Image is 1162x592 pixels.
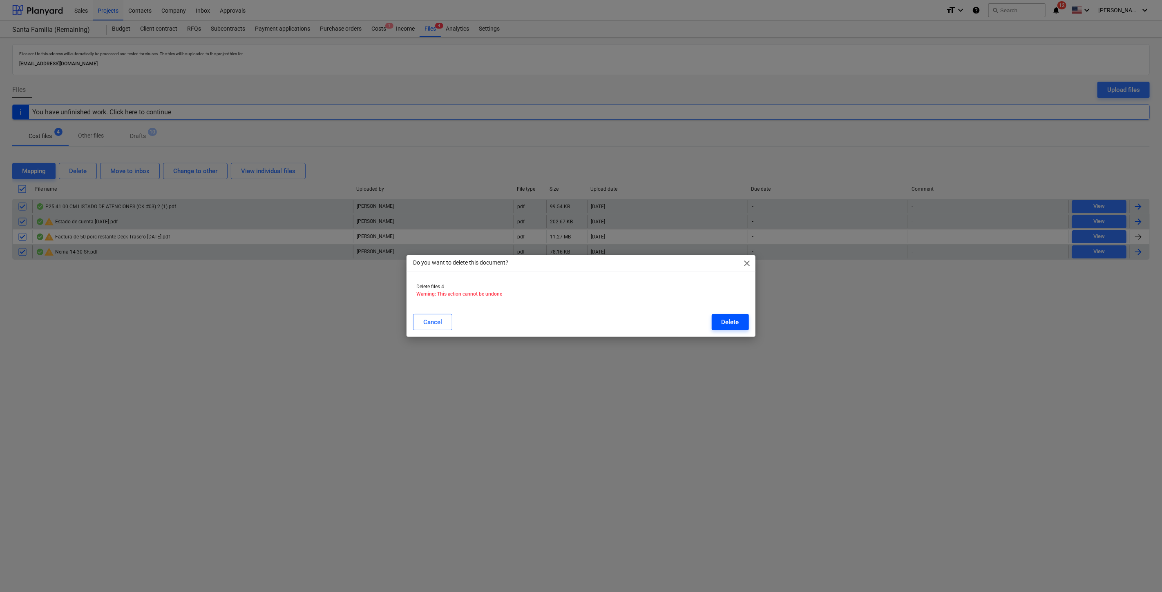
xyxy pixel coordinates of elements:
div: Delete [722,317,739,327]
button: Cancel [413,314,452,330]
span: close [742,258,752,268]
button: Delete [712,314,749,330]
p: Do you want to delete this document? [413,258,508,267]
div: Widget de chat [1121,553,1162,592]
p: Warning: This action cannot be undone [416,291,745,298]
p: Delete files 4 [416,283,745,290]
iframe: Chat Widget [1121,553,1162,592]
div: Cancel [423,317,442,327]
